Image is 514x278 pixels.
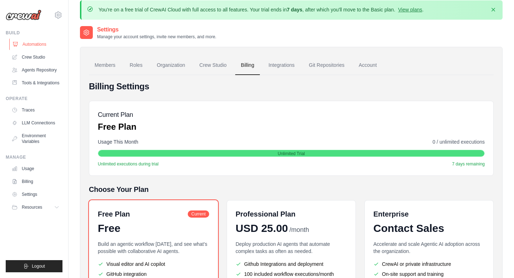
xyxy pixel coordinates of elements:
a: Tools & Integrations [9,77,62,89]
div: Operate [6,96,62,101]
a: LLM Connections [9,117,62,129]
p: Deploy production AI agents that automate complex tasks as often as needed. [236,240,347,255]
li: GitHub integration [98,270,209,278]
a: Integrations [263,56,300,75]
span: Resources [22,204,42,210]
div: Build [6,30,62,36]
li: CrewAI or private infrastructure [373,260,485,268]
span: Unlimited Trial [278,151,305,157]
button: Resources [9,202,62,213]
span: Unlimited executions during trial [98,161,158,167]
a: Members [89,56,121,75]
img: Logo [6,10,41,20]
li: Visual editor and AI copilot [98,260,209,268]
a: Git Repositories [303,56,350,75]
p: Free Plan [98,121,136,133]
a: Traces [9,104,62,116]
a: Environment Variables [9,130,62,147]
a: Agents Repository [9,64,62,76]
h5: Current Plan [98,110,136,120]
a: Roles [124,56,148,75]
div: Free [98,222,209,235]
a: Usage [9,163,62,174]
li: Github Integrations and deployment [236,260,347,268]
span: USD 25.00 [236,222,288,235]
a: Settings [9,189,62,200]
a: Automations [9,39,63,50]
div: Manage [6,154,62,160]
p: Build an agentic workflow [DATE], and see what's possible with collaborative AI agents. [98,240,209,255]
li: 100 included workflow executions/month [236,270,347,278]
h4: Billing Settings [89,81,494,92]
a: Organization [151,56,191,75]
span: 7 days remaining [452,161,485,167]
a: Billing [9,176,62,187]
span: Logout [32,263,45,269]
h6: Enterprise [373,209,485,219]
a: Billing [235,56,260,75]
p: Manage your account settings, invite new members, and more. [97,34,216,40]
h5: Choose Your Plan [89,184,494,194]
span: /month [289,225,309,235]
a: Crew Studio [194,56,232,75]
h6: Free Plan [98,209,130,219]
strong: 7 days [287,7,302,13]
h6: Professional Plan [236,209,296,219]
a: Account [353,56,383,75]
a: View plans [398,7,422,13]
span: Current [188,210,209,218]
span: Usage This Month [98,138,138,145]
a: Crew Studio [9,51,62,63]
div: Contact Sales [373,222,485,235]
h2: Settings [97,25,216,34]
button: Logout [6,260,62,272]
li: On-site support and training [373,270,485,278]
span: 0 / unlimited executions [433,138,485,145]
p: You're on a free trial of CrewAI Cloud with full access to all features. Your trial ends in , aft... [99,6,424,13]
p: Accelerate and scale Agentic AI adoption across the organization. [373,240,485,255]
